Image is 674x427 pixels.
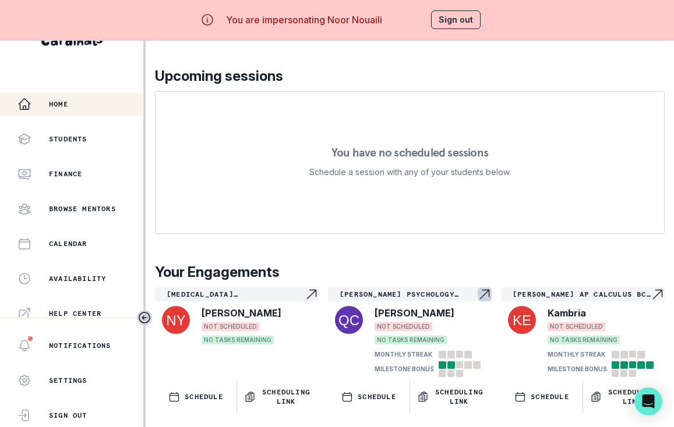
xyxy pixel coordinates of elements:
p: Home [49,99,68,109]
p: Schedule a session with any of your students below. [309,165,511,179]
p: Browse Mentors [49,204,116,213]
p: Students [49,134,87,144]
p: MONTHLY STREAK [375,350,432,359]
div: Open Intercom Messenger [634,387,662,415]
span: NO TASKS REMAINING [202,336,274,344]
p: [PERSON_NAME] [375,306,454,320]
p: Settings [49,376,87,385]
p: Help Center [49,309,101,318]
p: Sign Out [49,411,87,420]
span: NO TASKS REMAINING [548,336,620,344]
button: Toggle sidebar [137,310,152,325]
p: [PERSON_NAME] [202,306,281,320]
p: MONTHLY STREAK [548,350,605,359]
a: [PERSON_NAME] Psychology Passion Project Mentorship!Navigate to engagement page[PERSON_NAME]NOT S... [328,287,492,376]
p: Scheduling Link [606,387,658,406]
button: Sign out [431,10,481,29]
button: SCHEDULE [328,380,410,413]
p: Calendar [49,239,87,248]
span: NOT SCHEDULED [548,322,605,331]
a: [PERSON_NAME] AP Calculus BC MentorshipNavigate to engagement pageKambriaNOT SCHEDULEDNO TASKS RE... [501,287,665,376]
p: SCHEDULE [531,392,569,401]
p: MILESTONE BONUS [548,365,607,373]
p: Notifications [49,341,111,350]
img: svg [162,306,190,334]
button: Scheduling Link [410,380,492,413]
button: SCHEDULE [155,380,237,413]
p: Finance [49,169,82,179]
p: You are impersonating Noor Nouaili [226,13,382,27]
p: [PERSON_NAME] AP Calculus BC Mentorship [513,290,651,299]
a: [MEDICAL_DATA][PERSON_NAME]'s Medicine / Health Internship AcceleratorNavigate to engagement page... [155,287,319,347]
p: Kambria [548,306,586,320]
p: Your Engagements [155,262,665,283]
p: SCHEDULE [185,392,223,401]
img: svg [508,306,536,334]
img: svg [335,306,363,334]
button: Scheduling Link [583,380,665,413]
p: [PERSON_NAME] Psychology Passion Project Mentorship! [340,290,478,299]
svg: Navigate to engagement page [651,287,665,301]
svg: Navigate to engagement page [305,287,319,301]
svg: Navigate to engagement page [478,287,492,301]
p: You have no scheduled sessions [331,147,488,158]
span: NOT SCHEDULED [375,322,432,331]
p: Scheduling Link [260,387,312,406]
button: SCHEDULE [501,380,583,413]
p: Scheduling Link [433,387,485,406]
span: NO TASKS REMAINING [375,336,447,344]
p: SCHEDULE [358,392,396,401]
p: Upcoming sessions [155,66,665,87]
p: MILESTONE BONUS [375,365,434,373]
p: Availability [49,274,106,283]
p: [MEDICAL_DATA][PERSON_NAME]'s Medicine / Health Internship Accelerator [167,290,305,299]
span: NOT SCHEDULED [202,322,259,331]
button: Scheduling Link [237,380,319,413]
